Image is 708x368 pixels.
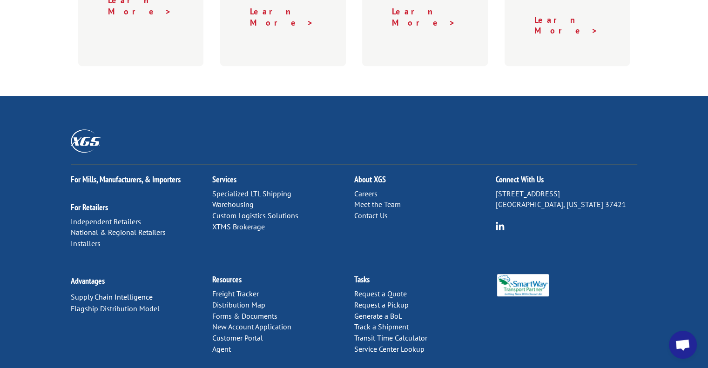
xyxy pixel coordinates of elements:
[212,174,236,185] a: Services
[212,300,265,309] a: Distribution Map
[354,300,408,309] a: Request a Pickup
[71,239,101,248] a: Installers
[354,211,387,220] a: Contact Us
[71,304,160,313] a: Flagship Distribution Model
[212,344,231,354] a: Agent
[496,274,550,296] img: Smartway_Logo
[354,311,402,321] a: Generate a BoL
[354,200,400,209] a: Meet the Team
[392,6,456,28] a: Learn More >
[212,222,265,231] a: XTMS Brokerage
[496,175,637,188] h2: Connect With Us
[71,227,166,237] a: National & Regional Retailers
[354,333,427,342] a: Transit Time Calculator
[250,6,314,28] a: Learn More >
[212,274,242,285] a: Resources
[496,188,637,211] p: [STREET_ADDRESS] [GEOGRAPHIC_DATA], [US_STATE] 37421
[71,202,108,213] a: For Retailers
[354,275,495,288] h2: Tasks
[354,189,377,198] a: Careers
[212,189,291,198] a: Specialized LTL Shipping
[534,14,598,36] a: Learn More >
[354,322,408,331] a: Track a Shipment
[71,129,101,152] img: XGS_Logos_ALL_2024_All_White
[71,275,105,286] a: Advantages
[496,221,505,230] img: group-6
[71,174,181,185] a: For Mills, Manufacturers, & Importers
[212,289,259,298] a: Freight Tracker
[212,322,291,331] a: New Account Application
[71,217,141,226] a: Independent Retailers
[354,344,424,354] a: Service Center Lookup
[212,211,298,220] a: Custom Logistics Solutions
[212,333,263,342] a: Customer Portal
[71,292,153,301] a: Supply Chain Intelligence
[354,289,406,298] a: Request a Quote
[354,174,385,185] a: About XGS
[669,331,697,359] a: Open chat
[212,200,254,209] a: Warehousing
[212,311,277,321] a: Forms & Documents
